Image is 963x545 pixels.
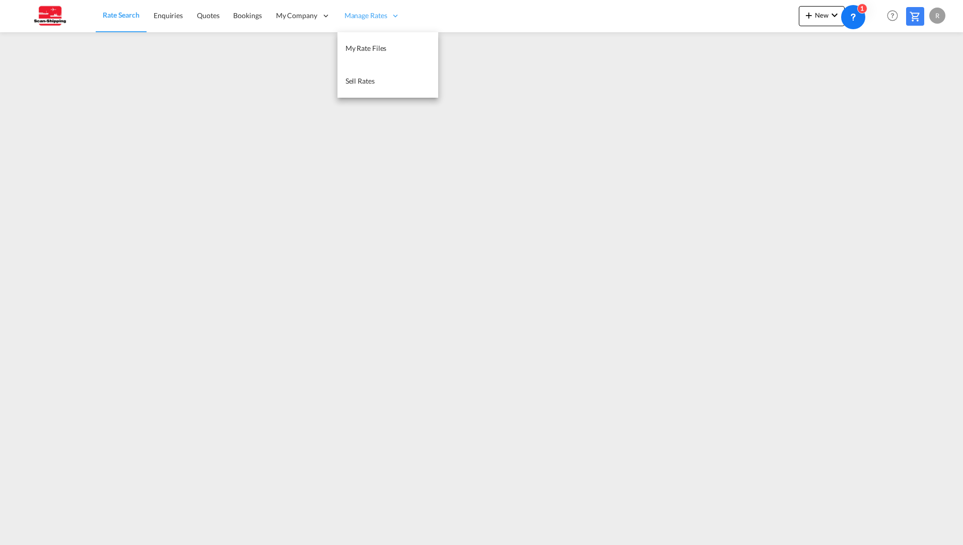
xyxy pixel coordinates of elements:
[346,44,387,52] span: My Rate Files
[337,32,438,65] a: My Rate Files
[103,11,140,19] span: Rate Search
[337,65,438,98] a: Sell Rates
[154,11,183,20] span: Enquiries
[15,5,83,27] img: 123b615026f311ee80dabbd30bc9e10f.jpg
[276,11,317,21] span: My Company
[829,9,841,21] md-icon: icon-chevron-down
[884,7,906,25] div: Help
[346,77,375,85] span: Sell Rates
[929,8,945,24] div: R
[799,6,845,26] button: icon-plus 400-fgNewicon-chevron-down
[803,11,841,19] span: New
[233,11,261,20] span: Bookings
[803,9,815,21] md-icon: icon-plus 400-fg
[345,11,387,21] span: Manage Rates
[884,7,901,24] span: Help
[197,11,219,20] span: Quotes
